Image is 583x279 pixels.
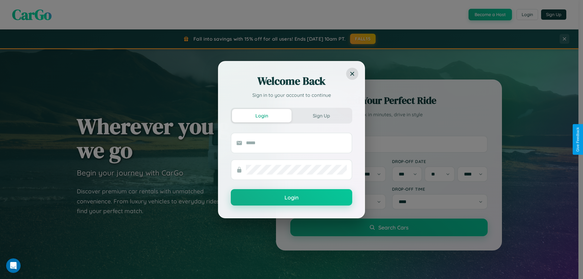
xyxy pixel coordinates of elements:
[6,258,21,273] iframe: Intercom live chat
[576,127,580,152] div: Give Feedback
[231,74,352,88] h2: Welcome Back
[232,109,291,122] button: Login
[231,189,352,206] button: Login
[231,91,352,99] p: Sign in to your account to continue
[291,109,351,122] button: Sign Up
